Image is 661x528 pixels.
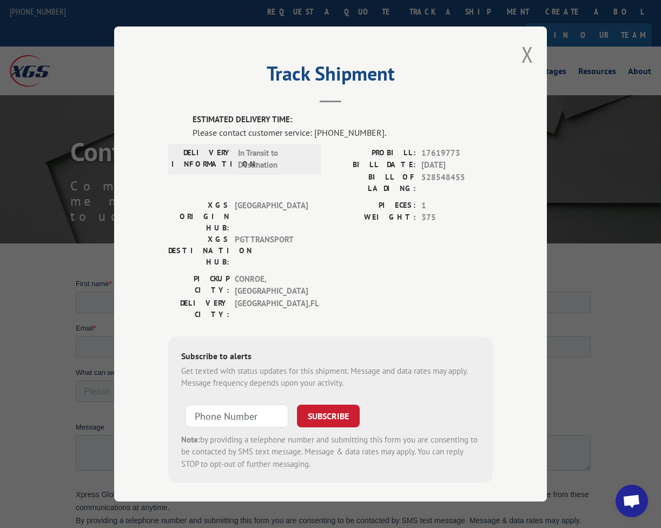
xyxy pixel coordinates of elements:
span: Contact by Email [272,107,325,115]
span: 528548455 [421,171,493,194]
strong: Note: [181,434,200,444]
input: Contact by Email [262,107,269,114]
span: CONROE , [GEOGRAPHIC_DATA] [235,273,308,297]
span: Last name [260,1,293,9]
label: PICKUP CITY: [168,273,229,297]
input: Phone Number [186,404,288,427]
span: [DATE] [421,159,493,171]
input: Contact by Phone [262,121,269,128]
span: PGT TRANSPORT [235,233,308,267]
span: 1 [421,199,493,212]
span: In Transit to Destination [238,147,311,171]
label: BILL OF LADING: [330,171,416,194]
label: DELIVERY CITY: [168,297,229,320]
button: Close modal [521,40,533,69]
div: by providing a telephone number and submitting this form you are consenting to be contacted by SM... [181,433,480,470]
label: WEIGHT: [330,212,416,224]
span: Phone number [260,45,306,54]
div: Open chat [616,485,648,517]
label: PROBILL: [330,147,416,159]
label: XGS ORIGIN HUB: [168,199,229,233]
span: 17619773 [421,147,493,159]
span: Contact Preference [260,90,320,98]
div: Get texted with status updates for this shipment. Message and data rates may apply. Message frequ... [181,365,480,389]
label: XGS DESTINATION HUB: [168,233,229,267]
button: SUBSCRIBE [297,404,360,427]
label: ESTIMATED DELIVERY TIME: [193,114,493,126]
label: DELIVERY INFORMATION: [171,147,233,171]
div: Subscribe to alerts [181,349,480,365]
span: Contact by Phone [272,122,328,130]
label: BILL DATE: [330,159,416,171]
span: [GEOGRAPHIC_DATA] [235,199,308,233]
span: [GEOGRAPHIC_DATA] , FL [235,297,308,320]
span: 375 [421,212,493,224]
div: Please contact customer service: [PHONE_NUMBER]. [193,126,493,138]
h2: Track Shipment [168,66,493,87]
label: PIECES: [330,199,416,212]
